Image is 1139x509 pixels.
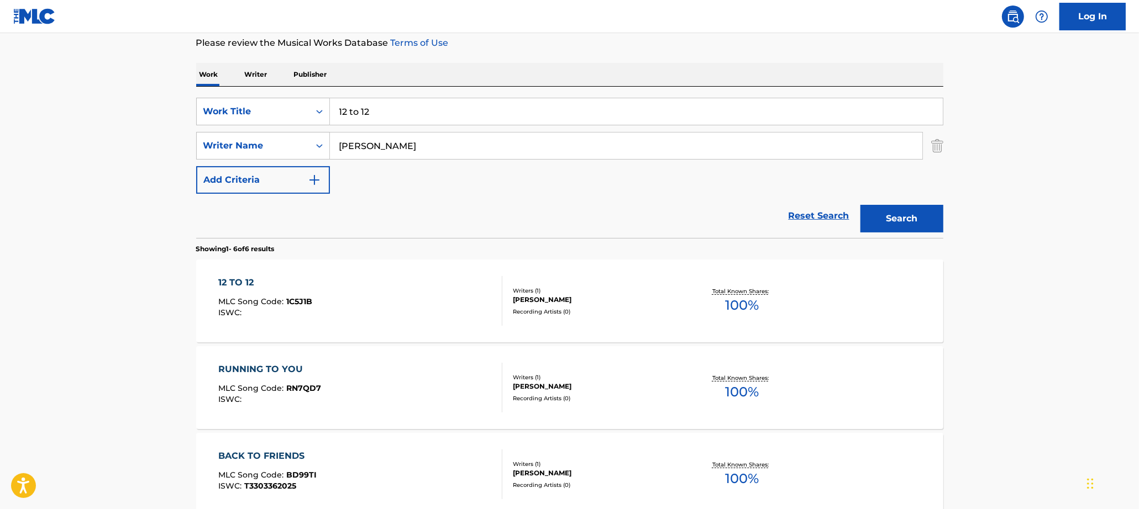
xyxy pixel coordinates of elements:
p: Total Known Shares: [712,374,771,382]
button: Add Criteria [196,166,330,194]
button: Search [860,205,943,232]
span: MLC Song Code : [218,470,286,480]
img: 9d2ae6d4665cec9f34b9.svg [308,173,321,187]
a: RUNNING TO YOUMLC Song Code:RN7QD7ISWC:Writers (1)[PERSON_NAME]Recording Artists (0)Total Known S... [196,346,943,429]
div: [PERSON_NAME] [513,295,680,305]
div: Recording Artists ( 0 ) [513,481,680,489]
span: MLC Song Code : [218,383,286,393]
span: MLC Song Code : [218,296,286,306]
a: Terms of Use [389,38,449,48]
a: 12 TO 12MLC Song Code:1C5J1BISWC:Writers (1)[PERSON_NAME]Recording Artists (0)Total Known Shares:... [196,259,943,342]
p: Showing 1 - 6 of 6 results [196,244,275,254]
div: Writers ( 1 ) [513,460,680,468]
span: ISWC : [218,394,244,404]
span: 100 % [725,382,759,402]
p: Writer [242,63,271,86]
div: Writers ( 1 ) [513,287,680,295]
a: Log In [1059,3,1126,30]
div: Writer Name [203,139,303,152]
span: 100 % [725,295,759,315]
div: Drag [1087,467,1094,500]
form: Search Form [196,98,943,238]
img: MLC Logo [13,8,56,24]
div: BACK TO FRIENDS [218,449,317,463]
span: ISWC : [218,481,244,491]
div: [PERSON_NAME] [513,381,680,391]
img: help [1035,10,1048,23]
div: RUNNING TO YOU [218,363,321,376]
div: 12 TO 12 [218,276,312,289]
div: Writers ( 1 ) [513,373,680,381]
span: 1C5J1B [286,296,312,306]
div: [PERSON_NAME] [513,468,680,478]
span: 100 % [725,469,759,489]
p: Total Known Shares: [712,287,771,295]
p: Publisher [291,63,330,86]
p: Please review the Musical Works Database [196,36,943,50]
a: Public Search [1002,6,1024,28]
p: Work [196,63,222,86]
img: search [1006,10,1020,23]
a: Reset Search [783,204,855,228]
span: ISWC : [218,307,244,317]
p: Total Known Shares: [712,460,771,469]
div: Recording Artists ( 0 ) [513,394,680,402]
iframe: Chat Widget [1084,456,1139,509]
div: Work Title [203,105,303,118]
span: BD99TI [286,470,317,480]
span: T3303362025 [244,481,296,491]
span: RN7QD7 [286,383,321,393]
div: Recording Artists ( 0 ) [513,307,680,316]
div: Help [1031,6,1053,28]
img: Delete Criterion [931,132,943,160]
